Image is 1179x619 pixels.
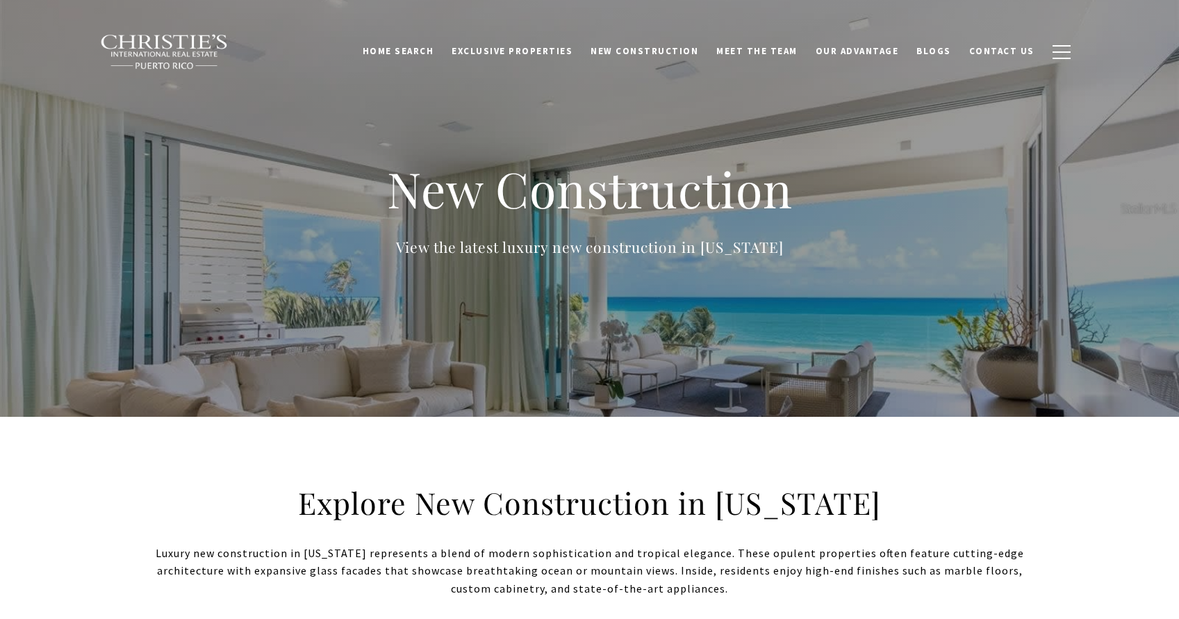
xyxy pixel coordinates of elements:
[582,38,707,65] a: New Construction
[707,38,807,65] a: Meet the Team
[907,38,960,65] a: Blogs
[100,34,229,70] img: Christie's International Real Estate black text logo
[354,38,443,65] a: Home Search
[312,236,868,258] p: View the latest luxury new construction in [US_STATE]
[591,45,698,57] span: New Construction
[816,45,899,57] span: Our Advantage
[969,45,1034,57] span: Contact Us
[138,545,1041,598] p: Luxury new construction in [US_STATE] represents a blend of modern sophistication and tropical el...
[452,45,572,57] span: Exclusive Properties
[312,158,868,220] h1: New Construction
[807,38,908,65] a: Our Advantage
[443,38,582,65] a: Exclusive Properties
[916,45,951,57] span: Blogs
[291,484,889,522] h2: Explore New Construction in [US_STATE]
